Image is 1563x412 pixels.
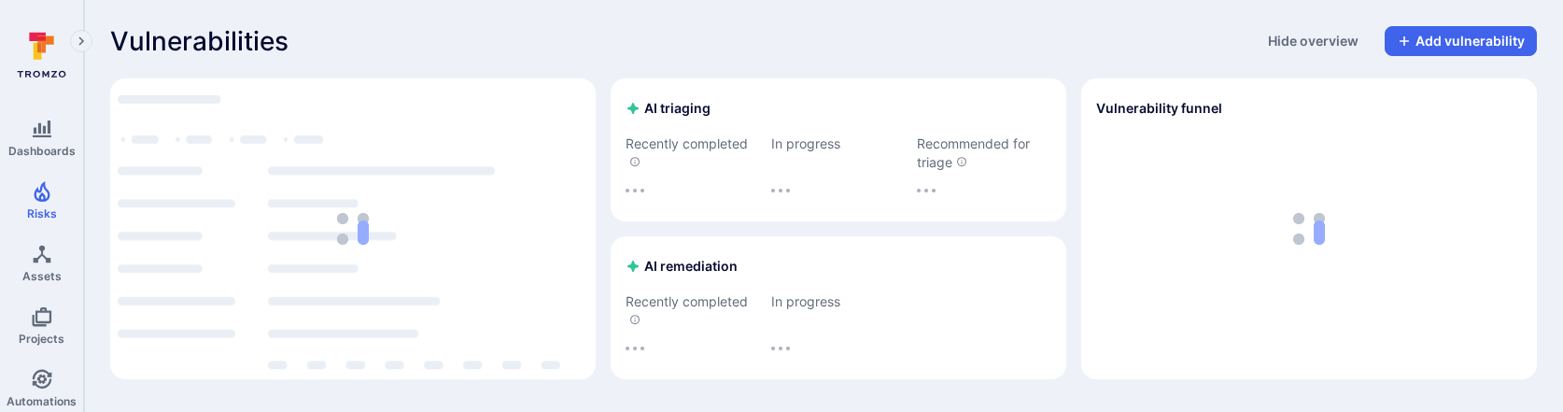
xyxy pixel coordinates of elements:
i: Expand navigation menu [75,34,88,50]
span: Projects [19,332,64,346]
span: Vulnerabilities [110,26,289,56]
span: Recommended for triage [917,135,1051,172]
span: Assets [22,269,62,283]
span: Recently completed [626,135,760,172]
svg: AI triaged vulnerabilities in the last 7 days [629,156,641,167]
img: Loading... [337,213,369,245]
svg: Vulnerabilities with critical and high severity from supported integrations (SCA/SAST/CSPM) that ... [956,156,967,167]
img: Loading... [626,189,644,192]
span: Risks [27,206,57,220]
span: In progress [771,135,906,153]
h2: AI triaging [626,99,711,118]
h2: Vulnerability funnel [1096,99,1222,118]
img: Loading... [771,347,790,350]
div: Top integrations by vulnerabilities [110,78,596,379]
span: Automations [7,394,77,408]
span: In progress [771,292,906,311]
button: Expand navigation menu [70,30,92,52]
span: Dashboards [8,144,76,158]
img: Loading... [771,189,790,192]
svg: AI remediated vulnerabilities in the last 7 days [629,314,641,325]
button: Add vulnerability [1385,26,1537,56]
img: Loading... [626,347,644,350]
button: Hide overview [1257,26,1370,56]
h2: AI remediation [626,257,738,276]
div: loading spinner [118,86,588,372]
img: Loading... [917,189,936,192]
span: Recently completed [626,292,760,330]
